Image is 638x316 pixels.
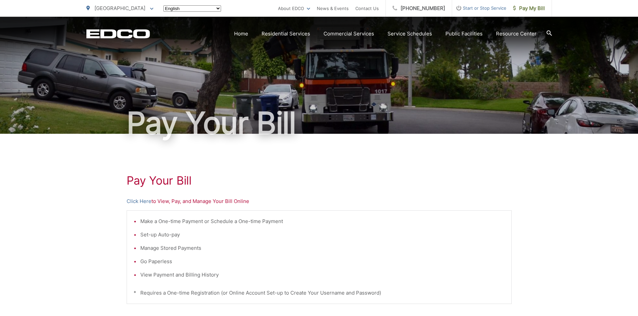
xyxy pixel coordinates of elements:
[140,244,505,252] li: Manage Stored Payments
[234,30,248,38] a: Home
[262,30,310,38] a: Residential Services
[127,174,512,187] h1: Pay Your Bill
[513,4,545,12] span: Pay My Bill
[140,231,505,239] li: Set-up Auto-pay
[163,5,221,12] select: Select a language
[140,217,505,225] li: Make a One-time Payment or Schedule a One-time Payment
[127,197,151,205] a: Click Here
[387,30,432,38] a: Service Schedules
[94,5,145,11] span: [GEOGRAPHIC_DATA]
[355,4,379,12] a: Contact Us
[127,197,512,205] p: to View, Pay, and Manage Your Bill Online
[317,4,349,12] a: News & Events
[86,29,150,38] a: EDCD logo. Return to the homepage.
[278,4,310,12] a: About EDCO
[140,257,505,266] li: Go Paperless
[134,289,505,297] p: * Requires a One-time Registration (or Online Account Set-up to Create Your Username and Password)
[86,106,552,140] h1: Pay Your Bill
[324,30,374,38] a: Commercial Services
[445,30,483,38] a: Public Facilities
[140,271,505,279] li: View Payment and Billing History
[496,30,537,38] a: Resource Center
